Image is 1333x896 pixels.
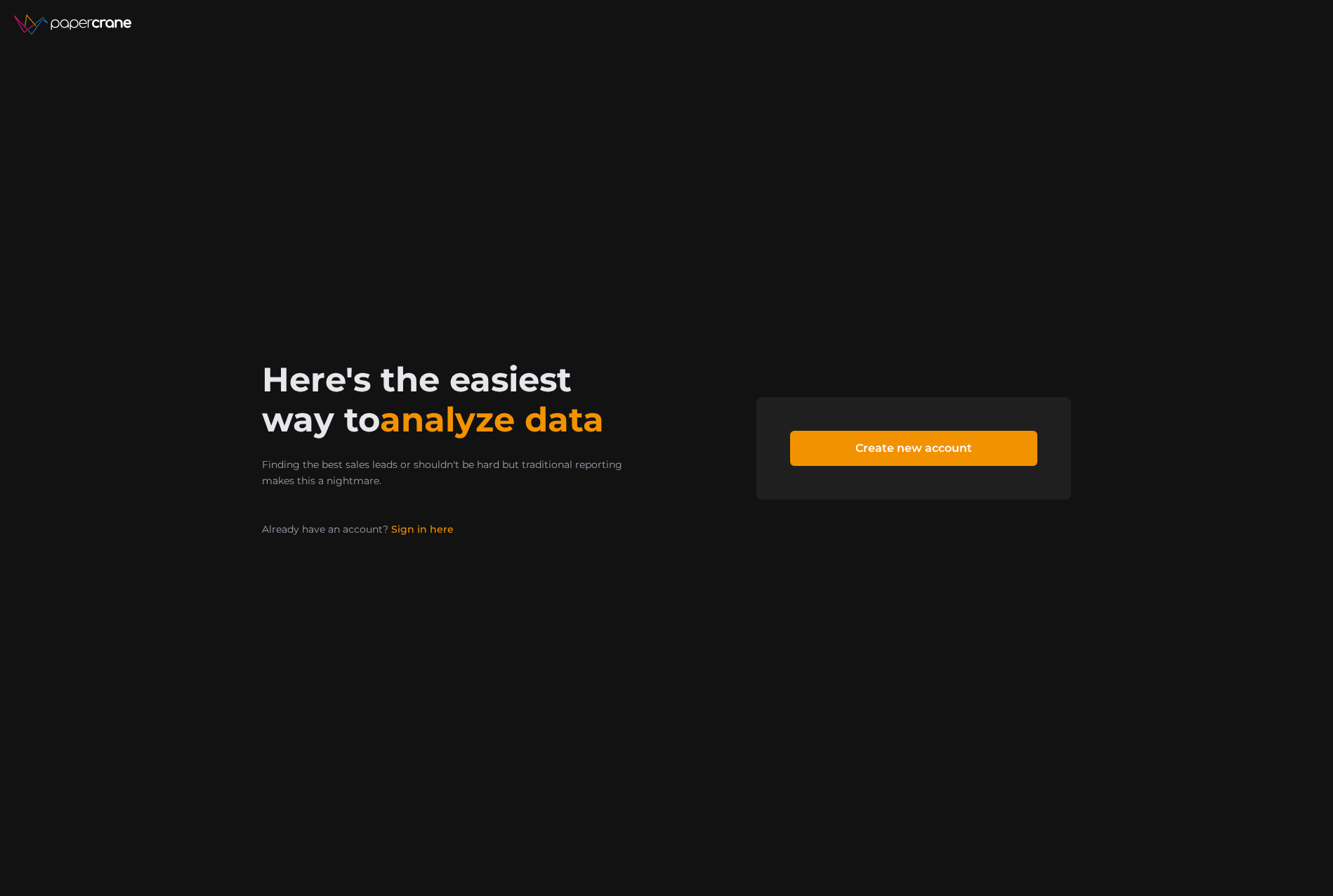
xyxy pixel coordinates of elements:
[380,399,604,440] span: analyze data
[262,522,652,536] p: Already have an account?
[262,457,652,489] p: Finding the best sales leads or shouldn't be hard but traditional reporting makes this a nightmare.
[855,431,972,465] span: Create new account
[262,360,652,440] h2: Here's the easiest way to
[790,431,1037,466] a: Create new account
[391,523,454,535] a: Sign in here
